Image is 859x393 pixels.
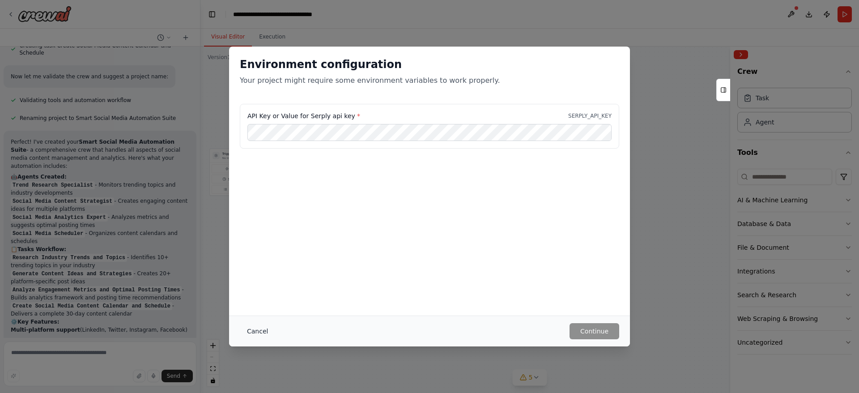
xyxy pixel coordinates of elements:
[570,323,619,339] button: Continue
[240,323,275,339] button: Cancel
[247,111,360,120] label: API Key or Value for Serply api key
[568,112,612,120] p: SERPLY_API_KEY
[240,75,619,86] p: Your project might require some environment variables to work properly.
[240,57,619,72] h2: Environment configuration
